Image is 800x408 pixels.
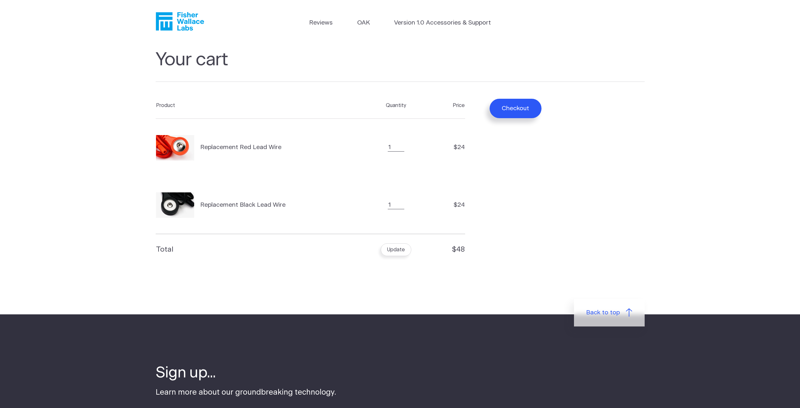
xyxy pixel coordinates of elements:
h4: Sign up... [156,363,336,383]
button: Update [381,243,411,256]
span: Back to top [586,308,620,318]
th: Price [432,93,465,119]
td: $24 [432,119,465,176]
th: Quantity [360,93,432,119]
th: Product [156,93,360,119]
h1: Your cart [156,49,645,82]
span: Replacement Red Lead Wire [200,143,281,152]
a: Back to top [574,299,645,326]
a: Reviews [309,18,333,28]
td: $24 [432,176,465,234]
a: OAK [357,18,370,28]
button: Checkout [490,99,542,118]
a: Replacement Black Lead Wire [156,192,351,218]
span: Replacement Black Lead Wire [200,201,286,210]
a: Fisher Wallace [156,12,204,31]
th: Total [156,234,360,265]
a: Replacement Red Lead Wire [156,135,351,161]
td: $48 [432,234,465,265]
a: Version 1.0 Accessories & Support [394,18,491,28]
